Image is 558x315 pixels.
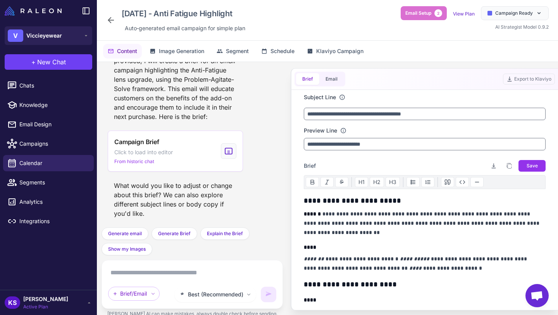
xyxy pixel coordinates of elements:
span: Generate email [108,230,142,237]
button: Klaviyo Campaign [302,44,368,59]
span: Email Design [19,120,88,129]
span: Calendar [19,159,88,167]
img: Raleon Logo [5,6,62,15]
div: Of course. Based on the information you provided, I will create a brief for an email campaign hig... [108,44,243,124]
span: Integrations [19,217,88,225]
a: Analytics [3,194,94,210]
button: Schedule [257,44,299,59]
span: Click to load into editor [114,148,173,157]
span: Generate Brief [158,230,191,237]
a: Raleon Logo [5,6,65,15]
span: Klaviyo Campaign [316,47,363,55]
button: Explain the Brief [200,227,250,240]
span: Content [117,47,137,55]
label: Preview Line [304,126,337,135]
span: New Chat [37,57,66,67]
button: Copy brief [503,160,515,172]
span: Email Setup [405,10,431,17]
button: Content [103,44,142,59]
span: [PERSON_NAME] [23,295,68,303]
button: Generate email [102,227,148,240]
div: Click to edit campaign name [119,6,248,21]
button: Show my Images [102,243,152,255]
span: AI Strategist Model 0.9.2 [495,24,549,30]
button: H2 [370,177,384,187]
span: Image Generation [159,47,204,55]
button: VViccieyewear [5,26,92,45]
div: KS [5,296,20,309]
span: Explain the Brief [207,230,243,237]
span: Viccieyewear [26,31,62,40]
span: Best (Recommended) [188,290,243,299]
div: What would you like to adjust or change about this brief? We can also explore different subject l... [108,178,243,221]
button: Save [518,160,546,172]
div: V [8,29,23,42]
button: H1 [355,177,368,187]
a: Chats [3,77,94,94]
a: Email Design [3,116,94,133]
span: Knowledge [19,101,88,109]
span: Brief [304,162,316,170]
span: Show my Images [108,246,146,253]
div: Open chat [525,284,549,307]
button: H3 [386,177,400,187]
button: Best (Recommended) [174,287,256,302]
label: Subject Line [304,93,336,102]
button: +New Chat [5,54,92,70]
button: Segment [212,44,253,59]
a: View Plan [453,11,475,17]
span: Save [527,162,538,169]
span: Campaigns [19,139,88,148]
button: Export to Klaviyo [503,74,555,84]
button: Download brief [487,160,500,172]
span: Active Plan [23,303,68,310]
span: + [31,57,36,67]
span: Chats [19,81,88,90]
a: Calendar [3,155,94,171]
span: Campaign Ready [495,10,533,17]
button: Generate Brief [152,227,197,240]
div: Brief/Email [108,287,160,301]
div: Click to edit description [122,22,248,34]
a: Segments [3,174,94,191]
span: 2 [434,9,442,17]
span: Schedule [270,47,294,55]
span: Segments [19,178,88,187]
button: Email [319,73,344,85]
button: Brief [296,73,319,85]
span: Brief [302,76,313,83]
button: Email Setup2 [401,6,447,20]
span: Analytics [19,198,88,206]
span: From historic chat [114,158,154,165]
a: Campaigns [3,136,94,152]
a: Knowledge [3,97,94,113]
span: Segment [226,47,249,55]
span: Campaign Brief [114,137,159,146]
span: Auto‑generated email campaign for simple plan [125,24,245,33]
a: Integrations [3,213,94,229]
button: Image Generation [145,44,209,59]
